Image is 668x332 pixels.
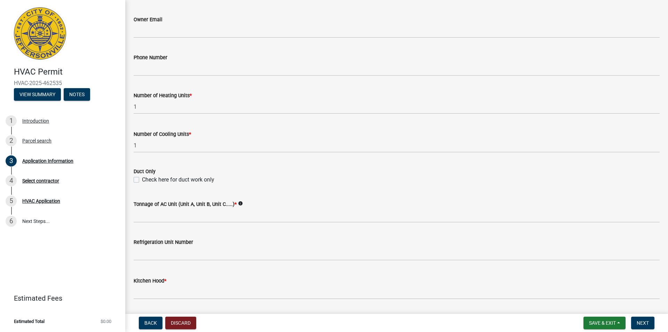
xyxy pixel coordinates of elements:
label: Owner Email [134,17,162,22]
button: View Summary [14,88,61,101]
wm-modal-confirm: Summary [14,92,61,98]
label: Duct Only [134,169,156,174]
div: 4 [6,175,17,186]
a: Estimated Fees [6,291,114,305]
div: Application Information [22,159,73,163]
wm-modal-confirm: Notes [64,92,90,98]
div: HVAC Application [22,199,60,203]
label: Kitchen Hood [134,279,166,284]
span: Save & Exit [589,320,616,326]
img: City of Jeffersonville, Indiana [14,7,66,60]
span: Back [144,320,157,326]
span: Estimated Total [14,319,45,324]
div: 3 [6,155,17,167]
h4: HVAC Permit [14,67,120,77]
label: Tonnage of AC Unit (Unit A, Unit B, Unit C.....) [134,202,237,207]
div: 1 [6,115,17,126]
div: Select contractor [22,178,59,183]
button: Back [139,317,162,329]
span: Next [637,320,649,326]
button: Save & Exit [583,317,626,329]
div: Introduction [22,118,49,123]
div: 5 [6,195,17,207]
label: Check here for duct work only [142,176,214,184]
label: Refrigeration Unit Number [134,240,193,245]
button: Next [631,317,654,329]
i: info [238,201,243,206]
label: Phone Number [134,55,167,60]
div: Parcel search [22,138,51,143]
label: Number of Cooling Units [134,132,191,137]
span: HVAC-2025-462535 [14,80,111,86]
div: 2 [6,135,17,146]
span: $0.00 [101,319,111,324]
button: Discard [165,317,196,329]
button: Notes [64,88,90,101]
label: Number of Heating Units [134,93,192,98]
div: 6 [6,216,17,227]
